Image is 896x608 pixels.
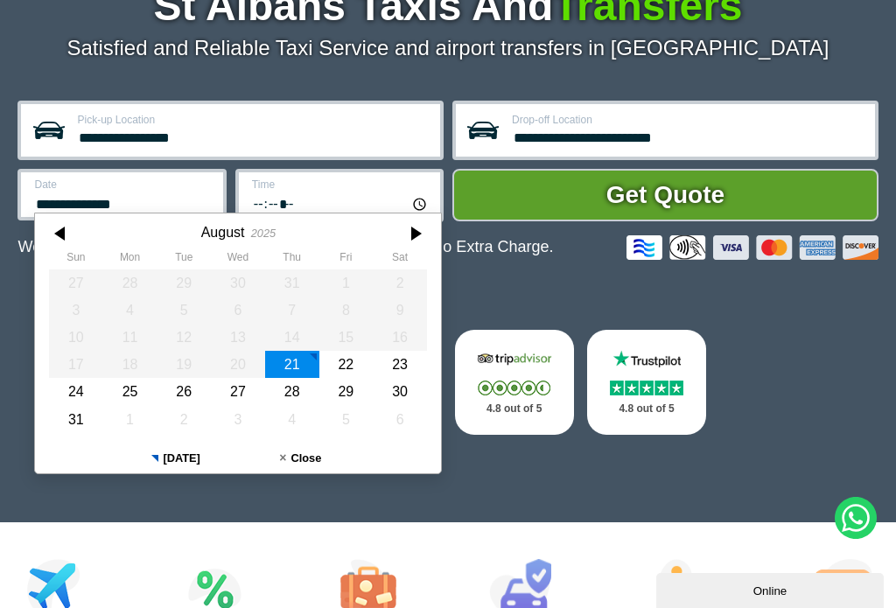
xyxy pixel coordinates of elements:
div: 03 September 2025 [212,406,266,433]
label: Drop-off Location [512,115,864,125]
p: 4.8 out of 5 [606,398,687,420]
th: Saturday [374,251,428,269]
p: We Now Accept Card & Contactless Payment In [17,238,553,256]
div: 27 July 2025 [49,269,103,297]
div: 04 August 2025 [103,297,157,324]
th: Friday [319,251,374,269]
label: Pick-up Location [77,115,430,125]
div: August [201,224,245,241]
div: 19 August 2025 [157,351,212,378]
label: Time [252,179,430,190]
div: 01 August 2025 [319,269,374,297]
p: Satisfied and Reliable Taxi Service and airport transfers in [GEOGRAPHIC_DATA] [17,36,878,60]
div: 15 August 2025 [319,324,374,351]
th: Wednesday [212,251,266,269]
div: 09 August 2025 [374,297,428,324]
th: Sunday [49,251,103,269]
div: 13 August 2025 [212,324,266,351]
div: 27 August 2025 [212,378,266,405]
label: Date [34,179,212,190]
div: 11 August 2025 [103,324,157,351]
a: Trustpilot Stars 4.8 out of 5 [587,330,706,435]
div: 30 July 2025 [212,269,266,297]
div: 02 September 2025 [157,406,212,433]
button: Close [238,444,363,473]
div: 28 July 2025 [103,269,157,297]
p: 4.8 out of 5 [474,398,555,420]
div: 08 August 2025 [319,297,374,324]
div: 07 August 2025 [265,297,319,324]
div: 06 August 2025 [212,297,266,324]
div: 28 August 2025 [265,378,319,405]
div: 17 August 2025 [49,351,103,378]
button: [DATE] [114,444,239,473]
img: Stars [610,381,683,395]
button: Get Quote [452,169,878,221]
div: 25 August 2025 [103,378,157,405]
div: 29 July 2025 [157,269,212,297]
div: 23 August 2025 [374,351,428,378]
div: 31 July 2025 [265,269,319,297]
div: 01 September 2025 [103,406,157,433]
div: 12 August 2025 [157,324,212,351]
th: Thursday [265,251,319,269]
div: 04 September 2025 [265,406,319,433]
div: 02 August 2025 [374,269,428,297]
div: 26 August 2025 [157,378,212,405]
div: 18 August 2025 [103,351,157,378]
div: 06 September 2025 [374,406,428,433]
div: 2025 [251,227,276,240]
iframe: chat widget [656,570,887,608]
a: Tripadvisor Stars 4.8 out of 5 [455,330,574,435]
span: The Car at No Extra Charge. [353,238,553,255]
div: 05 September 2025 [319,406,374,433]
div: 14 August 2025 [265,324,319,351]
div: 24 August 2025 [49,378,103,405]
img: Credit And Debit Cards [626,235,878,260]
div: 21 August 2025 [265,351,319,378]
th: Monday [103,251,157,269]
div: 29 August 2025 [319,378,374,405]
img: Trustpilot [606,349,687,369]
div: 31 August 2025 [49,406,103,433]
img: Stars [478,381,550,395]
th: Tuesday [157,251,212,269]
div: 22 August 2025 [319,351,374,378]
div: 03 August 2025 [49,297,103,324]
div: 30 August 2025 [374,378,428,405]
div: 05 August 2025 [157,297,212,324]
img: Tripadvisor [474,349,555,369]
div: 10 August 2025 [49,324,103,351]
div: 16 August 2025 [374,324,428,351]
div: 20 August 2025 [212,351,266,378]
